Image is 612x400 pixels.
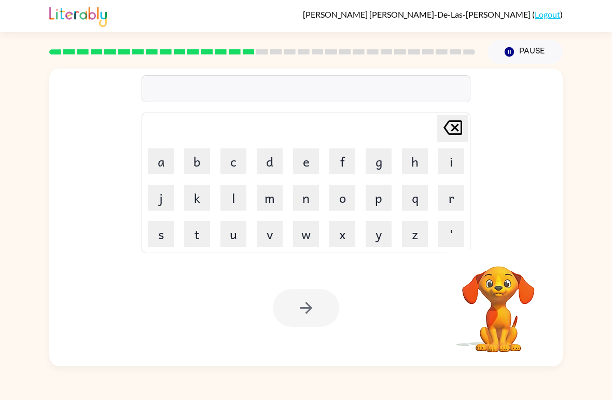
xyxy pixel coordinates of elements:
button: j [148,185,174,211]
div: ( ) [303,9,563,19]
button: s [148,221,174,247]
button: y [366,221,392,247]
button: e [293,148,319,174]
button: d [257,148,283,174]
button: k [184,185,210,211]
a: Logout [535,9,560,19]
button: m [257,185,283,211]
button: o [329,185,355,211]
button: h [402,148,428,174]
img: Literably [49,4,107,27]
button: f [329,148,355,174]
span: [PERSON_NAME] [PERSON_NAME]-De-Las-[PERSON_NAME] [303,9,532,19]
button: x [329,221,355,247]
button: w [293,221,319,247]
button: p [366,185,392,211]
button: b [184,148,210,174]
button: z [402,221,428,247]
button: a [148,148,174,174]
button: t [184,221,210,247]
button: g [366,148,392,174]
button: i [438,148,464,174]
button: c [220,148,246,174]
button: q [402,185,428,211]
video: Your browser must support playing .mp4 files to use Literably. Please try using another browser. [447,250,550,354]
button: n [293,185,319,211]
button: l [220,185,246,211]
button: r [438,185,464,211]
button: u [220,221,246,247]
button: ' [438,221,464,247]
button: Pause [488,40,563,64]
button: v [257,221,283,247]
